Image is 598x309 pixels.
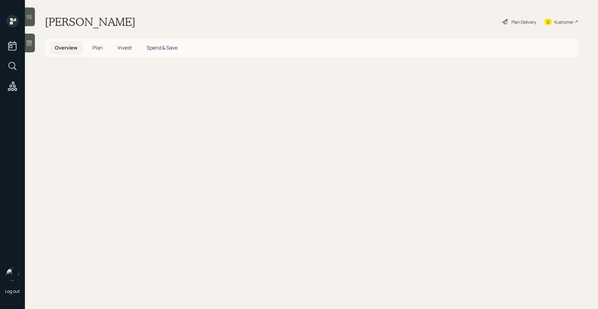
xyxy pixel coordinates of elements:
span: Plan [93,44,103,51]
div: Plan Delivery [511,19,536,25]
img: michael-russo-headshot.png [6,268,19,281]
div: Kustomer [554,19,574,25]
h1: [PERSON_NAME] [45,15,135,29]
span: Invest [118,44,132,51]
span: Spend & Save [147,44,178,51]
div: Log out [5,288,20,294]
span: Overview [55,44,78,51]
